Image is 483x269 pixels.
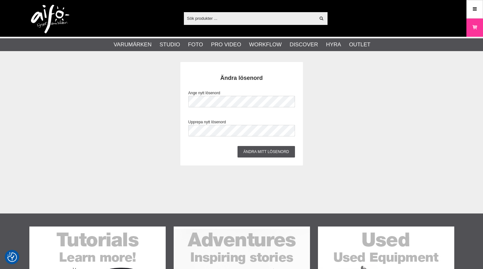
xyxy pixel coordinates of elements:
img: Revisit consent button [7,252,17,262]
h2: Ändra lösenord [196,74,287,82]
input: Sök produkter ... [184,13,316,23]
a: Outlet [349,41,370,49]
img: logo.png [31,5,69,34]
a: Pro Video [211,41,241,49]
a: Hyra [326,41,341,49]
a: Studio [160,41,180,49]
input: Ändra mitt lösenord [238,146,295,158]
a: Foto [188,41,203,49]
a: Discover [290,41,318,49]
span: Upprepa nytt lösenord [188,120,226,124]
a: Workflow [249,41,282,49]
span: Ange nytt lösenord [188,91,220,95]
button: Samtyckesinställningar [7,251,17,263]
a: Varumärken [114,41,152,49]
